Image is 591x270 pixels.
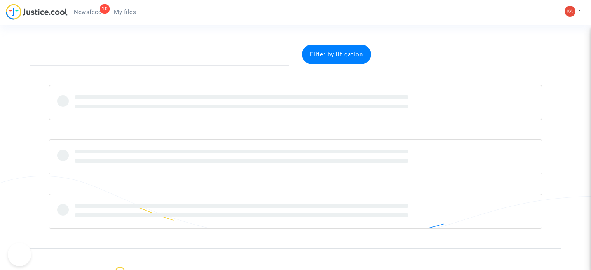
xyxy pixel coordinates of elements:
iframe: Help Scout Beacon - Open [8,243,31,266]
img: jc-logo.svg [6,4,68,20]
span: My files [114,9,136,16]
img: 5313a9924b78e7fbfe8fb7f85326e248 [565,6,575,17]
a: 10Newsfeed [68,6,108,18]
a: My files [108,6,142,18]
span: Newsfeed [74,9,101,16]
div: 10 [100,4,110,14]
span: Filter by litigation [310,51,363,58]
